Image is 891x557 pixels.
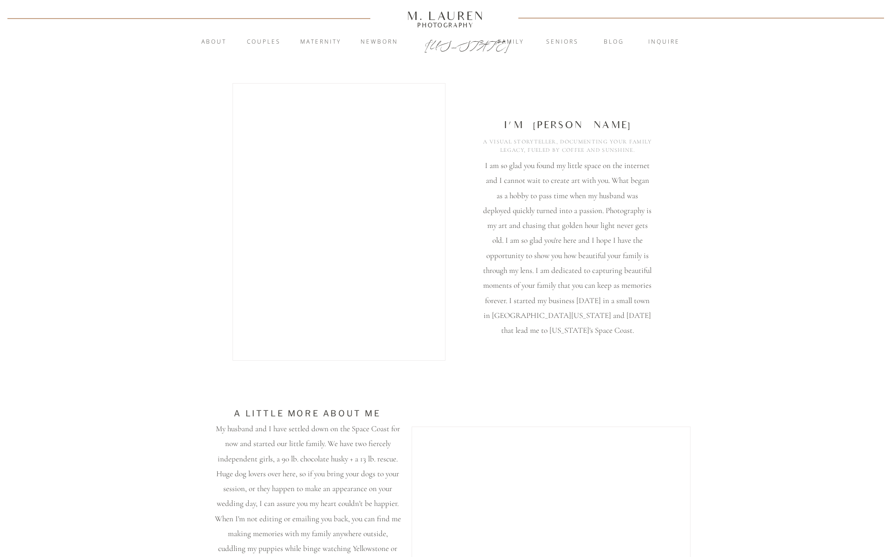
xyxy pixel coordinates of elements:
[486,38,536,47] a: Family
[537,38,588,47] a: Seniors
[196,38,232,47] a: About
[589,38,639,47] a: blog
[490,118,646,133] h3: I'm [PERSON_NAME]
[425,38,467,49] a: [US_STATE]
[639,38,689,47] a: inquire
[296,38,346,47] a: Maternity
[239,38,289,47] a: Couples
[354,38,404,47] a: Newborn
[403,23,488,27] a: Photography
[223,407,392,421] h3: a little more about me
[480,137,655,157] h1: A visual storyteller, documenting your family legacy, fueled by coffEe and sunshine.
[483,158,652,341] h2: I am so glad you found my little space on the internet and I cannot wait to create art with you. ...
[379,11,512,21] a: M. Lauren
